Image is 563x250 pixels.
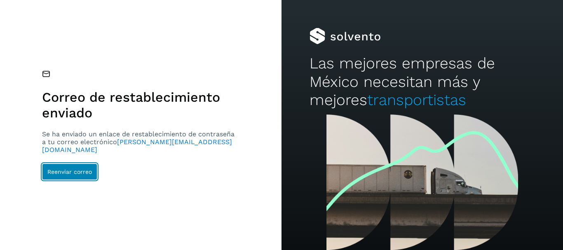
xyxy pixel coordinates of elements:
span: [PERSON_NAME][EMAIL_ADDRESS][DOMAIN_NAME] [42,138,232,154]
h1: Correo de restablecimiento enviado [42,89,238,121]
span: Reenviar correo [47,169,92,175]
h2: Las mejores empresas de México necesitan más y mejores [310,54,535,109]
p: Se ha enviado un enlace de restablecimiento de contraseña a tu correo electrónico [42,130,238,154]
button: Reenviar correo [42,164,97,180]
span: transportistas [367,91,466,109]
